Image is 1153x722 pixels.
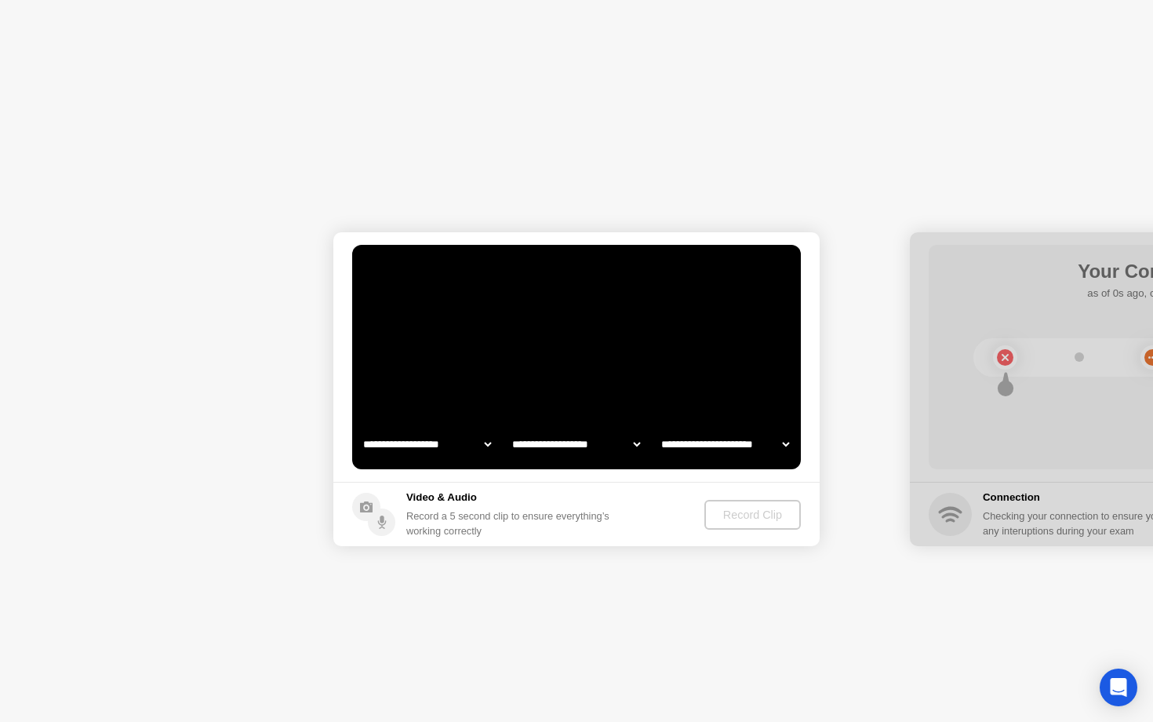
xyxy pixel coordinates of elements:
select: Available microphones [658,428,792,460]
div: Record a 5 second clip to ensure everything’s working correctly [406,509,616,538]
h5: Video & Audio [406,490,616,505]
button: Record Clip [704,500,801,530]
select: Available cameras [360,428,494,460]
select: Available speakers [509,428,643,460]
div: Record Clip [711,509,795,521]
div: Open Intercom Messenger [1100,669,1137,706]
